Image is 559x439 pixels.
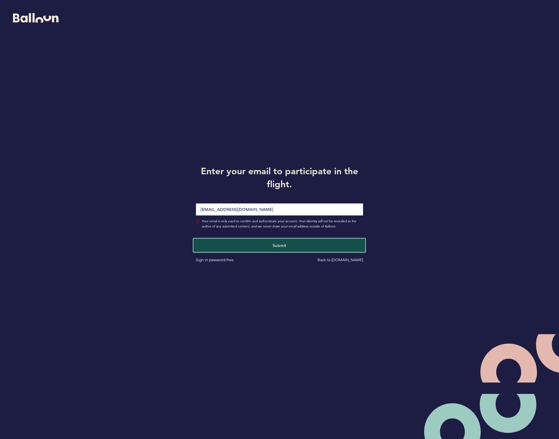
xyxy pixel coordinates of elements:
[196,257,234,262] a: Sign in password-free
[194,238,366,252] button: Submit
[196,203,363,215] input: Email
[191,165,368,190] h1: Enter your email to participate in the flight.
[273,243,286,248] span: Submit
[202,219,363,229] span: Your email is only used to confirm and authenticate your account. Your identity will not be revea...
[318,257,363,262] a: Back to [DOMAIN_NAME]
